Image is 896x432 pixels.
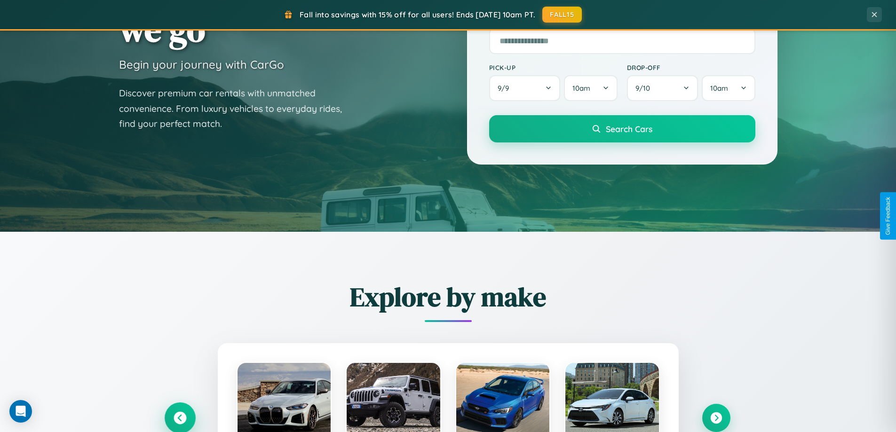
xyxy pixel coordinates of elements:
span: 9 / 10 [635,84,655,93]
div: Give Feedback [885,197,891,235]
span: Search Cars [606,124,652,134]
h3: Begin your journey with CarGo [119,57,284,71]
button: Search Cars [489,115,755,142]
div: Open Intercom Messenger [9,400,32,423]
button: FALL15 [542,7,582,23]
h2: Explore by make [166,279,730,315]
button: 10am [564,75,617,101]
button: 10am [702,75,755,101]
button: 9/10 [627,75,698,101]
span: 10am [572,84,590,93]
span: 9 / 9 [498,84,514,93]
span: Fall into savings with 15% off for all users! Ends [DATE] 10am PT. [300,10,535,19]
span: 10am [710,84,728,93]
p: Discover premium car rentals with unmatched convenience. From luxury vehicles to everyday rides, ... [119,86,354,132]
label: Pick-up [489,63,618,71]
button: 9/9 [489,75,561,101]
label: Drop-off [627,63,755,71]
